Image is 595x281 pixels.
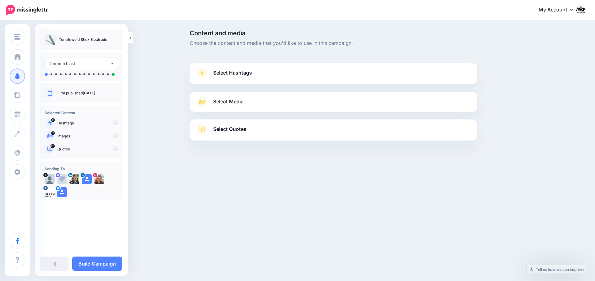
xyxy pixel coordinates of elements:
[196,124,471,140] a: Select Quotes
[213,97,244,106] span: Select Media
[51,118,55,122] span: 10
[196,68,471,84] a: Select Hashtags
[45,174,55,184] img: default_profile-88825.png
[57,174,67,184] img: missing-88826.png
[82,174,92,184] img: user_default_image.png
[49,60,110,67] div: 2 month blast
[45,166,118,171] h4: Sending To
[6,5,48,15] img: Missinglettr
[94,174,104,184] img: 434367658_622242883428226_3269331335308065314_n-bsa153892.jpg
[45,58,118,70] button: 2 month blast
[51,131,55,135] span: 2
[190,30,477,36] span: Content and media
[51,144,55,148] span: 20
[190,39,477,47] span: Choose the content and media that you'd like to use in this campaign.
[83,91,95,95] a: [DATE]
[532,2,586,18] a: My Account
[57,120,118,126] p: Hashtags
[196,97,471,107] a: Select Media
[14,34,20,40] img: menu.png
[213,125,246,133] span: Select Quotes
[527,265,588,274] a: Tell us how we can improve
[59,37,107,43] p: Tensileweld Stick Electrode
[57,146,118,152] p: Quotes
[213,69,252,77] span: Select Hashtags
[57,133,118,139] p: Images
[57,187,67,197] img: user_default_image.png
[69,174,79,184] img: 1748492790208-88817.png
[45,187,55,197] img: 453186214_1576797442898986_2625883783420652788_n-bsa153891.jpg
[45,34,56,45] img: d3725285f2970709a6c7bc4bc29ba947_thumb.jpg
[57,90,118,96] p: First published
[45,110,118,115] h4: Selected Content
